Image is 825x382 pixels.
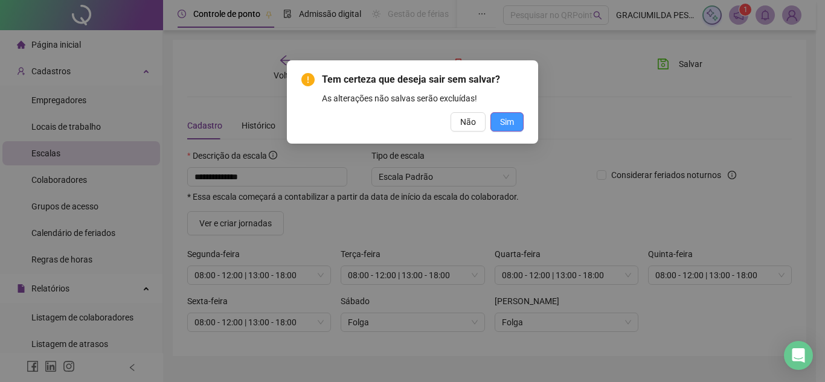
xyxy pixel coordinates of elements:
[451,112,486,132] button: Não
[500,115,514,129] span: Sim
[460,115,476,129] span: Não
[784,341,813,370] div: Open Intercom Messenger
[301,73,315,86] span: exclamation-circle
[490,112,524,132] button: Sim
[322,94,477,103] span: As alterações não salvas serão excluídas!
[322,74,500,85] span: Tem certeza que deseja sair sem salvar?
